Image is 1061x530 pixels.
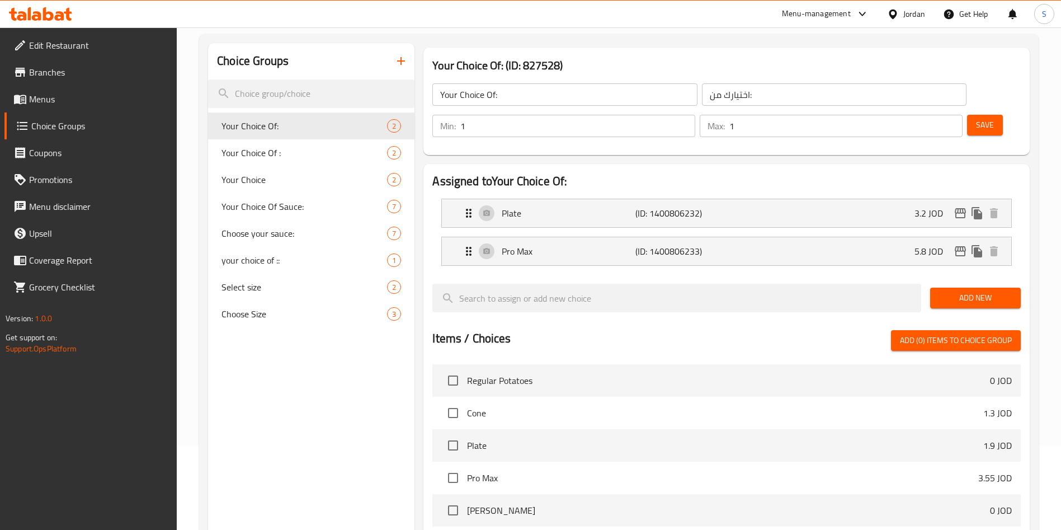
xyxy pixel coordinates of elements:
[388,309,400,320] span: 3
[1042,8,1046,20] span: S
[29,92,168,106] span: Menus
[990,374,1012,387] p: 0 JOD
[985,205,1002,222] button: delete
[387,280,401,294] div: Choices
[221,227,387,240] span: Choose your sauce:
[4,59,177,86] a: Branches
[6,341,77,356] a: Support.OpsPlatform
[387,146,401,160] div: Choices
[208,193,414,220] div: Your Choice Of Sauce:7
[978,471,1012,485] p: 3.55 JOD
[782,7,851,21] div: Menu-management
[29,65,168,79] span: Branches
[221,307,387,321] span: Choose Size
[952,243,969,260] button: edit
[432,330,511,347] h2: Items / Choices
[939,291,1012,305] span: Add New
[441,499,465,522] span: Select choice
[208,301,414,327] div: Choose Size3
[442,199,1011,227] div: Expand
[976,118,994,132] span: Save
[29,280,168,294] span: Grocery Checklist
[432,232,1021,270] li: Expand
[502,207,635,220] p: Plate
[387,119,401,133] div: Choices
[440,119,456,133] p: Min:
[990,504,1012,517] p: 0 JOD
[388,148,400,158] span: 2
[4,139,177,166] a: Coupons
[31,119,168,133] span: Choice Groups
[387,173,401,186] div: Choices
[4,274,177,301] a: Grocery Checklist
[969,243,985,260] button: duplicate
[441,369,465,392] span: Select choice
[35,311,52,326] span: 1.0.0
[635,245,724,258] p: (ID: 1400806233)
[442,237,1011,265] div: Expand
[6,330,57,345] span: Get support on:
[983,439,1012,452] p: 1.9 JOD
[985,243,1002,260] button: delete
[387,227,401,240] div: Choices
[432,173,1021,190] h2: Assigned to Your Choice Of:
[388,201,400,212] span: 7
[441,466,465,490] span: Select choice
[208,220,414,247] div: Choose your sauce:7
[208,139,414,166] div: Your Choice Of :2
[221,200,387,213] span: Your Choice Of Sauce:
[388,121,400,132] span: 2
[903,8,925,20] div: Jordan
[441,434,465,457] span: Select choice
[29,39,168,52] span: Edit Restaurant
[6,311,33,326] span: Version:
[635,207,724,220] p: (ID: 1400806232)
[29,227,168,240] span: Upsell
[432,284,921,312] input: search
[208,166,414,193] div: Your Choice2
[467,374,990,387] span: Regular Potatoes
[221,254,387,267] span: your choice of ::
[29,254,168,267] span: Coverage Report
[208,79,414,108] input: search
[983,406,1012,420] p: 1.3 JOD
[969,205,985,222] button: duplicate
[29,173,168,186] span: Promotions
[708,119,725,133] p: Max:
[217,53,289,69] h2: Choice Groups
[467,439,983,452] span: Plate
[432,57,1021,74] h3: Your Choice Of: (ID: 827528)
[4,193,177,220] a: Menu disclaimer
[4,166,177,193] a: Promotions
[29,200,168,213] span: Menu disclaimer
[467,504,990,517] span: [PERSON_NAME]
[4,220,177,247] a: Upsell
[952,205,969,222] button: edit
[467,471,978,485] span: Pro Max
[4,247,177,274] a: Coverage Report
[467,406,983,420] span: Cone
[4,112,177,139] a: Choice Groups
[900,334,1012,348] span: Add (0) items to choice group
[387,254,401,267] div: Choices
[208,112,414,139] div: Your Choice Of:2
[221,146,387,160] span: Your Choice Of :
[930,288,1021,308] button: Add New
[388,255,400,266] span: 1
[29,146,168,160] span: Coupons
[221,280,387,294] span: Select size
[388,282,400,293] span: 2
[432,194,1021,232] li: Expand
[502,245,635,258] p: Pro Max
[967,115,1003,135] button: Save
[208,274,414,301] div: Select size2
[208,247,414,274] div: your choice of ::1
[388,175,400,185] span: 2
[891,330,1021,351] button: Add (0) items to choice group
[221,119,387,133] span: Your Choice Of:
[388,228,400,239] span: 7
[914,207,952,220] p: 3.2 JOD
[387,200,401,213] div: Choices
[4,86,177,112] a: Menus
[441,401,465,425] span: Select choice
